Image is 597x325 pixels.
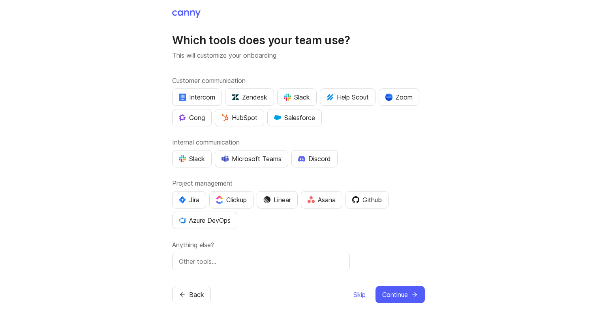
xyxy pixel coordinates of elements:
div: Gong [179,113,205,122]
button: Back [172,286,211,303]
h1: Which tools does your team use? [172,33,425,47]
img: UniZRqrCPz6BHUWevMzgDJ1FW4xaGg2egd7Chm8uY0Al1hkDyjqDa8Lkk0kDEdqKkBok+T4wfoD0P0o6UMciQ8AAAAASUVORK... [232,94,239,101]
img: WIAAAAASUVORK5CYII= [284,94,291,101]
div: Azure DevOps [179,216,231,225]
img: qKnp5cUisfhcFQGr1t296B61Fm0WkUVwBZaiVE4uNRmEGBFetJMz8xGrgPHqF1mLDIG816Xx6Jz26AFmkmT0yuOpRCAR7zRpG... [179,114,186,121]
div: Github [352,195,382,205]
img: D0GypeOpROL5AAAAAElFTkSuQmCC [222,155,229,162]
div: Slack [179,154,205,163]
p: This will customize your onboarding [172,51,425,60]
div: Discord [298,154,331,163]
span: Skip [353,290,366,299]
div: Help Scout [327,92,369,102]
div: Zoom [385,92,413,102]
div: HubSpot [222,113,257,122]
span: Back [189,290,204,299]
img: j83v6vj1tgY2AAAAABJRU5ErkJggg== [216,195,223,204]
label: Internal communication [172,137,425,147]
button: Discord [291,150,338,167]
button: Slack [172,150,212,167]
img: Rf5nOJ4Qh9Y9HAAAAAElFTkSuQmCC [308,196,315,203]
div: Salesforce [274,113,315,122]
label: Project management [172,178,425,188]
img: Canny Home [172,10,201,18]
div: Clickup [216,195,247,205]
div: Zendesk [232,92,267,102]
button: Zendesk [225,88,274,106]
button: Salesforce [267,109,322,126]
button: Jira [172,191,206,209]
img: svg+xml;base64,PHN2ZyB4bWxucz0iaHR0cDovL3d3dy53My5vcmcvMjAwMC9zdmciIHZpZXdCb3g9IjAgMCA0MC4zNDMgND... [179,196,186,203]
button: HubSpot [215,109,264,126]
div: Intercom [179,92,215,102]
button: Azure DevOps [172,212,237,229]
button: Continue [375,286,425,303]
input: Other tools… [179,257,343,266]
img: eRR1duPH6fQxdnSV9IruPjCimau6md0HxlPR81SIPROHX1VjYjAN9a41AAAAAElFTkSuQmCC [179,94,186,101]
button: Slack [277,88,317,106]
img: +iLplPsjzba05dttzK064pds+5E5wZnCVbuGoLvBrYdmEPrXTzGo7zG60bLEREEjvOjaG9Saez5xsOEAbxBwOP6dkea84XY9O... [298,156,305,161]
img: kV1LT1TqjqNHPtRK7+FoaplE1qRq1yqhg056Z8K5Oc6xxgIuf0oNQ9LelJqbcyPisAf0C9LDpX5UIuAAAAAElFTkSuQmCC [327,94,334,101]
img: WIAAAAASUVORK5CYII= [179,155,186,162]
div: Asana [308,195,336,205]
div: Linear [263,195,291,205]
label: Customer communication [172,76,425,85]
img: GKxMRLiRsgdWqxrdBeWfGK5kaZ2alx1WifDSa2kSTsK6wyJURKhUuPoQRYzjholVGzT2A2owx2gHwZoyZHHCYJ8YNOAZj3DSg... [274,114,281,121]
div: Microsoft Teams [222,154,282,163]
img: G+3M5qq2es1si5SaumCnMN47tP1CvAZneIVX5dcx+oz+ZLhv4kfP9DwAAAABJRU5ErkJggg== [222,114,229,121]
button: Zoom [379,88,419,106]
span: Continue [382,290,408,299]
button: Gong [172,109,212,126]
button: Microsoft Teams [215,150,288,167]
img: Dm50RERGQWO2Ei1WzHVviWZlaLVriU9uRN6E+tIr91ebaDbMKKPDpFbssSuEG21dcGXkrKsuOVPwCeFJSFAIOxgiKgL2sFHRe... [263,196,270,203]
img: 0D3hMmx1Qy4j6AAAAAElFTkSuQmCC [352,196,359,203]
img: xLHbn3khTPgAAAABJRU5ErkJggg== [385,94,392,101]
button: Skip [353,286,366,303]
button: Asana [301,191,342,209]
button: Linear [257,191,298,209]
div: Jira [179,195,199,205]
button: Clickup [209,191,253,209]
div: Slack [284,92,310,102]
label: Anything else? [172,240,425,250]
button: Github [345,191,389,209]
button: Help Scout [320,88,375,106]
img: YKcwp4sHBXAAAAAElFTkSuQmCC [179,217,186,224]
button: Intercom [172,88,222,106]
